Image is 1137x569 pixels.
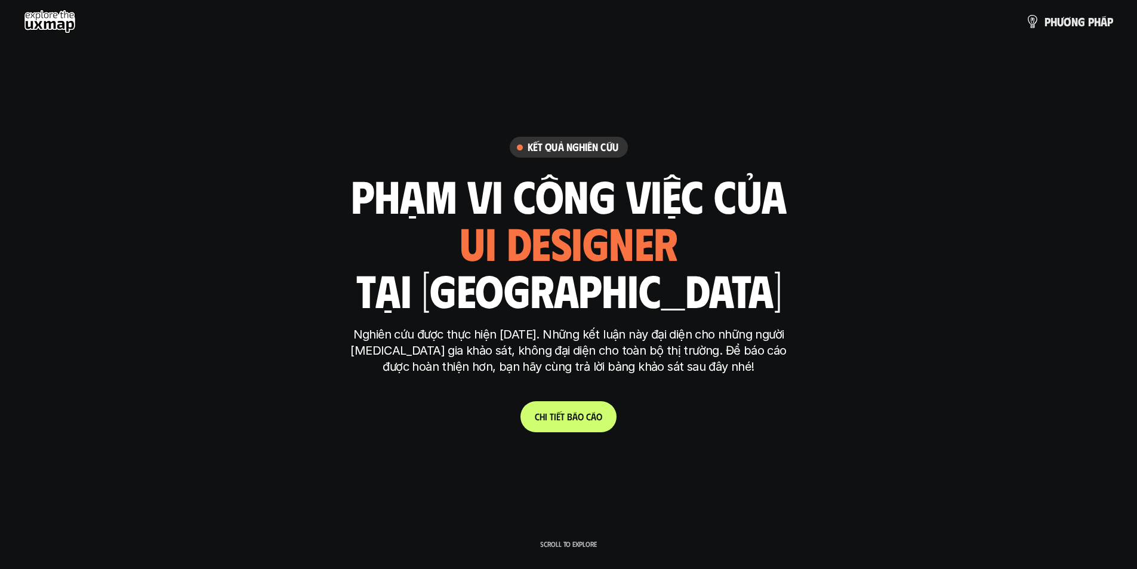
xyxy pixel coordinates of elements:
[356,264,781,315] h1: tại [GEOGRAPHIC_DATA]
[1050,15,1057,28] span: h
[550,411,554,422] span: t
[1078,15,1085,28] span: g
[560,411,565,422] span: t
[540,540,597,548] p: Scroll to explore
[528,140,618,154] h6: Kết quả nghiên cứu
[591,411,596,422] span: á
[1094,15,1101,28] span: h
[567,411,572,422] span: b
[586,411,591,422] span: c
[535,411,540,422] span: C
[1025,10,1113,33] a: phươngpháp
[1044,15,1050,28] span: p
[540,411,545,422] span: h
[351,170,787,220] h1: phạm vi công việc của
[520,401,617,432] a: Chitiếtbáocáo
[545,411,547,422] span: i
[596,411,602,422] span: o
[1071,15,1078,28] span: n
[556,411,560,422] span: ế
[1088,15,1094,28] span: p
[1057,15,1064,28] span: ư
[1064,15,1071,28] span: ơ
[572,411,578,422] span: á
[345,327,793,375] p: Nghiên cứu được thực hiện [DATE]. Những kết luận này đại diện cho những người [MEDICAL_DATA] gia ...
[554,411,556,422] span: i
[578,411,584,422] span: o
[1101,15,1107,28] span: á
[1107,15,1113,28] span: p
